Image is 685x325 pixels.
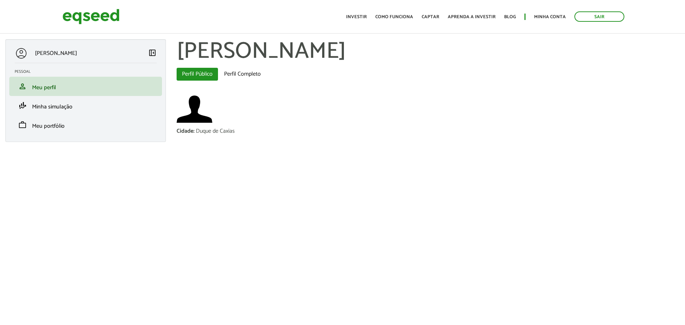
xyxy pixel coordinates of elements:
[346,15,367,19] a: Investir
[177,39,680,64] h1: [PERSON_NAME]
[35,50,77,57] p: [PERSON_NAME]
[32,83,56,92] span: Meu perfil
[18,121,27,129] span: work
[32,102,72,112] span: Minha simulação
[15,82,157,91] a: personMeu perfil
[9,77,162,96] li: Meu perfil
[9,96,162,115] li: Minha simulação
[18,82,27,91] span: person
[448,15,496,19] a: Aprenda a investir
[196,128,235,134] div: Duque de Caxias
[534,15,566,19] a: Minha conta
[148,49,157,57] span: left_panel_close
[15,70,162,74] h2: Pessoal
[219,68,266,81] a: Perfil Completo
[32,121,65,131] span: Meu portfólio
[574,11,624,22] a: Sair
[62,7,120,26] img: EqSeed
[148,49,157,59] a: Colapsar menu
[9,115,162,134] li: Meu portfólio
[15,121,157,129] a: workMeu portfólio
[177,91,212,127] a: Ver perfil do usuário.
[504,15,516,19] a: Blog
[18,101,27,110] span: finance_mode
[15,101,157,110] a: finance_modeMinha simulação
[375,15,413,19] a: Como funciona
[193,126,194,136] span: :
[177,128,196,134] div: Cidade
[177,68,218,81] a: Perfil Público
[177,91,212,127] img: Foto de Janete Alves da Silva Castanheira
[422,15,439,19] a: Captar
